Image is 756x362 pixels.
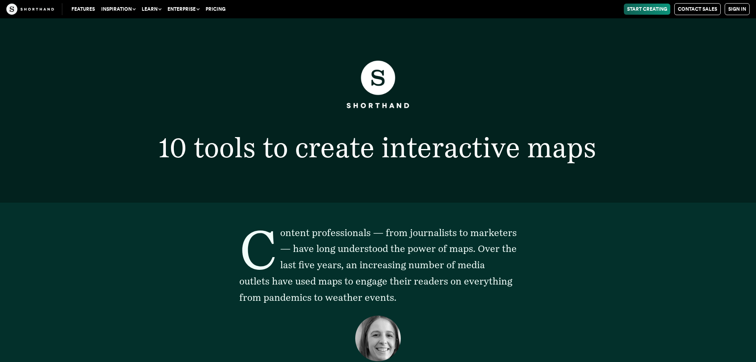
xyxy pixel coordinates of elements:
[239,227,517,303] span: Content professionals — from journalists to marketers — have long understood the power of maps. O...
[202,4,229,15] a: Pricing
[674,3,721,15] a: Contact Sales
[6,4,54,15] img: The Craft
[164,4,202,15] button: Enterprise
[725,3,750,15] a: Sign in
[68,4,98,15] a: Features
[98,4,139,15] button: Inspiration
[139,4,164,15] button: Learn
[624,4,670,15] a: Start Creating
[120,134,636,162] h1: 10 tools to create interactive maps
